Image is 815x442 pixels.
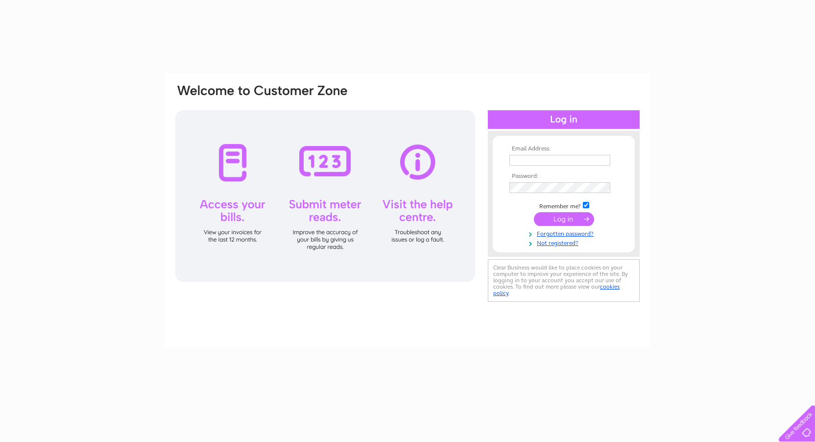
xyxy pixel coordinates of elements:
[509,238,621,247] a: Not registered?
[509,228,621,238] a: Forgotten password?
[488,259,640,302] div: Clear Business would like to place cookies on your computer to improve your experience of the sit...
[493,283,620,296] a: cookies policy
[507,146,621,152] th: Email Address:
[507,200,621,210] td: Remember me?
[534,212,594,226] input: Submit
[507,173,621,180] th: Password:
